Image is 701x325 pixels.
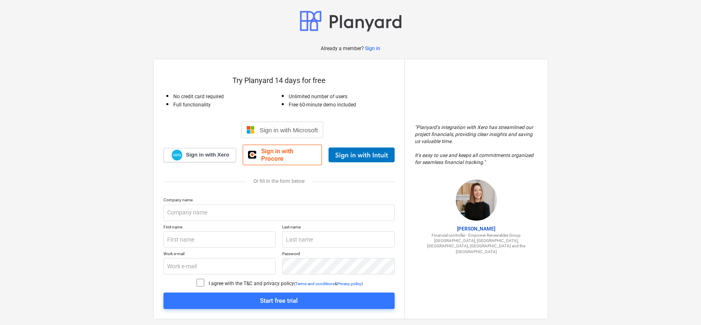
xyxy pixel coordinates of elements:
[186,151,229,159] span: Sign in with Xero
[456,180,497,221] img: Sharon Brown
[415,233,538,238] p: Financial controller - Empower Renewables Group
[163,258,276,274] input: Work e-mail
[289,93,395,100] p: Unlimited number of users
[243,145,322,165] a: Sign in with Procore
[294,281,363,286] p: ( & )
[163,293,395,309] button: Start free trial
[163,224,276,231] p: First name
[163,148,237,162] a: Sign in with Xero
[163,205,395,221] input: Company name
[282,251,395,258] p: Password
[321,45,365,52] p: Already a member?
[172,150,182,161] img: Xero logo
[163,197,395,204] p: Company name
[289,101,395,108] p: Free 60-minute demo included
[261,148,317,162] span: Sign in with Procore
[163,231,276,248] input: First name
[173,93,279,100] p: No credit card required
[163,251,276,258] p: Work e-mail
[260,295,298,306] div: Start free trial
[173,101,279,108] p: Full functionality
[415,226,538,233] p: [PERSON_NAME]
[415,124,538,166] p: " Planyard's integration with Xero has streamlined our project financials, providing clear insigh...
[209,280,294,287] p: I agree with the T&C and privacy policy
[282,231,395,248] input: Last name
[260,127,318,134] span: Sign in with Microsoft
[365,45,380,52] a: Sign in
[295,281,335,286] a: Terms and conditions
[415,238,538,254] p: [GEOGRAPHIC_DATA], [GEOGRAPHIC_DATA], [GEOGRAPHIC_DATA], [GEOGRAPHIC_DATA] and the [GEOGRAPHIC_DATA]
[163,178,395,184] div: Or fill in the form below
[246,126,255,134] img: Microsoft logo
[282,224,395,231] p: Last name
[337,281,361,286] a: Privacy policy
[163,76,395,85] p: Try Planyard 14 days for free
